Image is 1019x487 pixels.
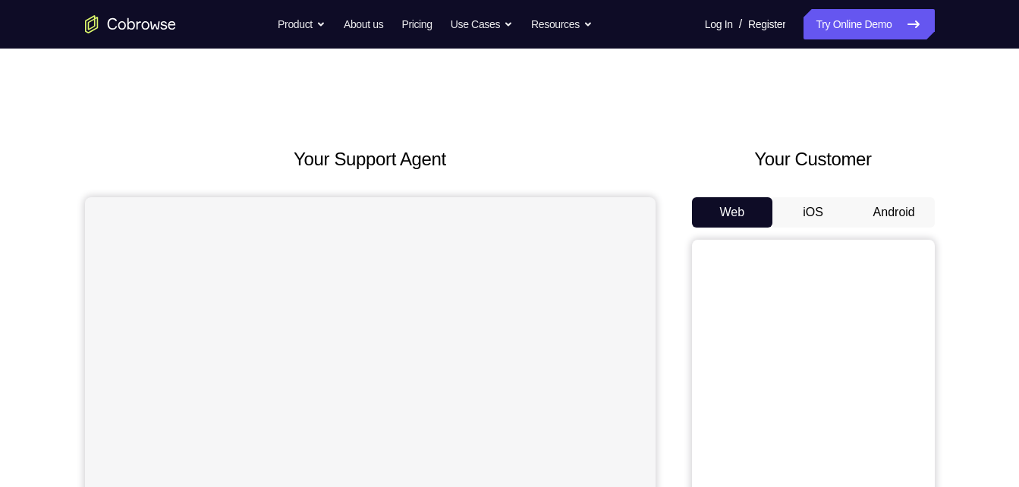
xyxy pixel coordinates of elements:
[531,9,593,39] button: Resources
[748,9,785,39] a: Register
[692,197,773,228] button: Web
[85,15,176,33] a: Go to the home page
[739,15,742,33] span: /
[278,9,326,39] button: Product
[85,146,656,173] h2: Your Support Agent
[344,9,383,39] a: About us
[692,146,935,173] h2: Your Customer
[451,9,513,39] button: Use Cases
[804,9,934,39] a: Try Online Demo
[854,197,935,228] button: Android
[401,9,432,39] a: Pricing
[772,197,854,228] button: iOS
[705,9,733,39] a: Log In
